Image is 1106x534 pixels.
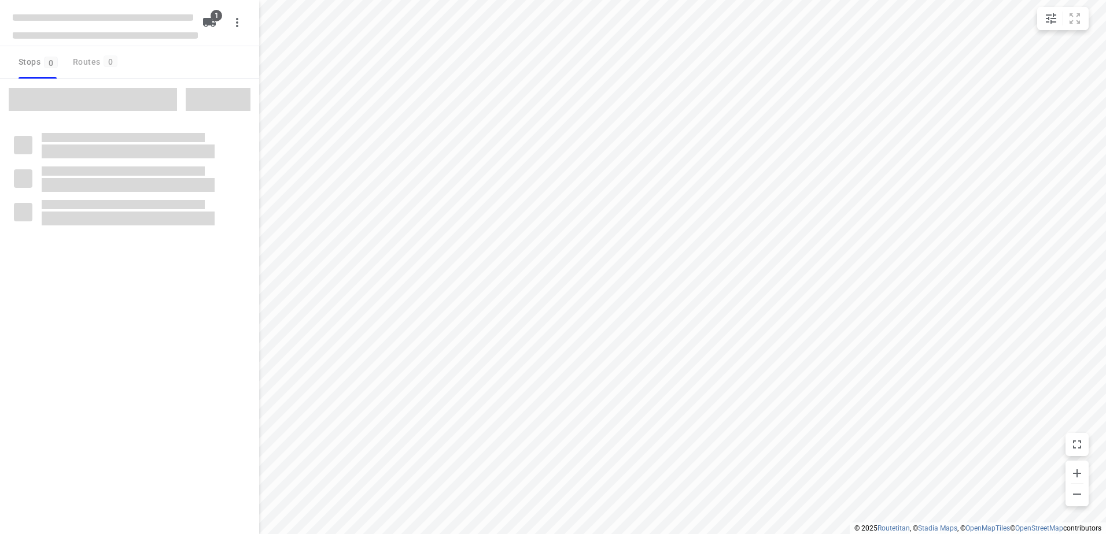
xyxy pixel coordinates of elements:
[1015,524,1063,532] a: OpenStreetMap
[1037,7,1089,30] div: small contained button group
[918,524,957,532] a: Stadia Maps
[965,524,1010,532] a: OpenMapTiles
[1039,7,1063,30] button: Map settings
[854,524,1101,532] li: © 2025 , © , © © contributors
[878,524,910,532] a: Routetitan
